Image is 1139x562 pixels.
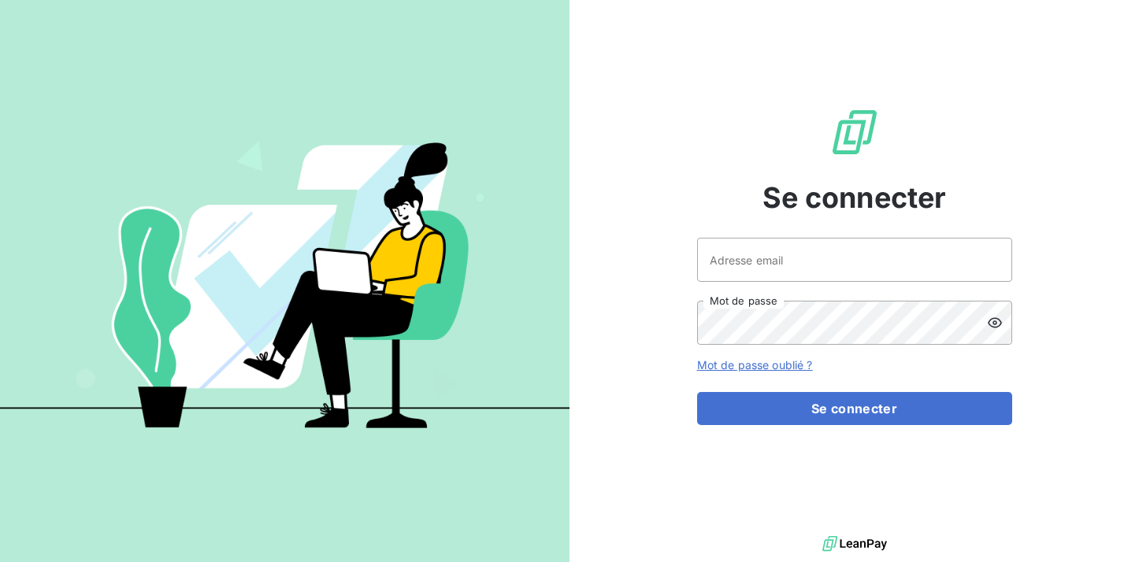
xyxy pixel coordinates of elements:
img: Logo LeanPay [829,107,880,157]
a: Mot de passe oublié ? [697,358,813,372]
span: Se connecter [762,176,947,219]
input: placeholder [697,238,1012,282]
img: logo [822,532,887,556]
button: Se connecter [697,392,1012,425]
